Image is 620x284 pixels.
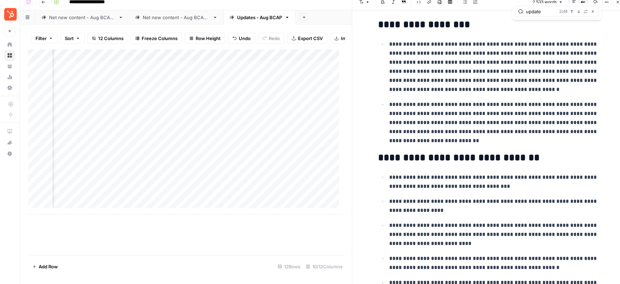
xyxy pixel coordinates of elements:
[39,263,58,270] span: Add Row
[4,61,15,72] a: Your Data
[4,39,15,50] a: Home
[31,33,57,44] button: Filter
[223,10,296,24] a: Updates - Aug BCAP
[4,8,17,21] img: Blog Content Action Plan Logo
[228,33,255,44] button: Undo
[5,137,15,148] div: What's new?
[129,10,223,24] a: Net new content - Aug BCAP 2
[98,35,124,42] span: 12 Columns
[559,8,568,15] span: 2 of 4
[239,35,251,42] span: Undo
[131,33,182,44] button: Freeze Columns
[142,35,178,42] span: Freeze Columns
[237,14,282,21] div: Updates - Aug BCAP
[526,8,556,15] input: Search
[258,33,284,44] button: Redo
[269,35,280,42] span: Redo
[65,35,74,42] span: Sort
[4,50,15,61] a: Browse
[4,71,15,83] a: Usage
[341,35,366,42] span: Import CSV
[143,14,210,21] div: Net new content - Aug BCAP 2
[185,33,225,44] button: Row Height
[287,33,327,44] button: Export CSV
[275,261,303,272] div: 12 Rows
[4,148,15,159] button: Help + Support
[303,261,345,272] div: 10/12 Columns
[330,33,370,44] button: Import CSV
[196,35,221,42] span: Row Height
[28,261,62,272] button: Add Row
[87,33,128,44] button: 12 Columns
[4,126,15,137] a: AirOps Academy
[4,82,15,93] a: Settings
[36,35,47,42] span: Filter
[298,35,323,42] span: Export CSV
[49,14,116,21] div: Net new content - Aug BCAP 1
[4,137,15,148] button: What's new?
[60,33,85,44] button: Sort
[36,10,129,24] a: Net new content - Aug BCAP 1
[4,6,15,23] button: Workspace: Blog Content Action Plan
